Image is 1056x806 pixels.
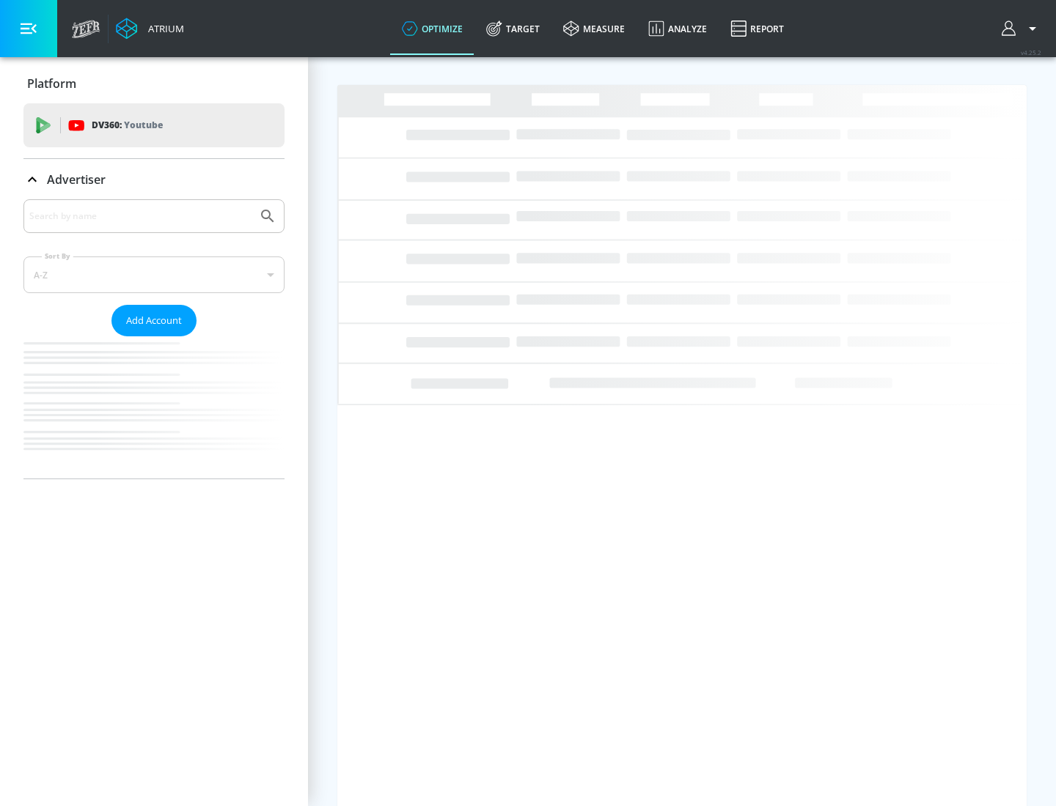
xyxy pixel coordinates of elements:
[474,2,551,55] a: Target
[23,103,285,147] div: DV360: Youtube
[23,336,285,478] nav: list of Advertiser
[551,2,637,55] a: measure
[23,159,285,200] div: Advertiser
[27,75,76,92] p: Platform
[23,199,285,478] div: Advertiser
[116,18,184,40] a: Atrium
[1021,48,1041,56] span: v 4.25.2
[23,256,285,293] div: A-Z
[637,2,719,55] a: Analyze
[23,63,285,104] div: Platform
[47,171,106,188] p: Advertiser
[124,117,163,133] p: Youtube
[42,251,73,261] label: Sort By
[390,2,474,55] a: optimize
[111,305,197,336] button: Add Account
[126,312,182,329] span: Add Account
[719,2,796,55] a: Report
[142,22,184,35] div: Atrium
[92,117,163,133] p: DV360:
[29,207,252,226] input: Search by name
